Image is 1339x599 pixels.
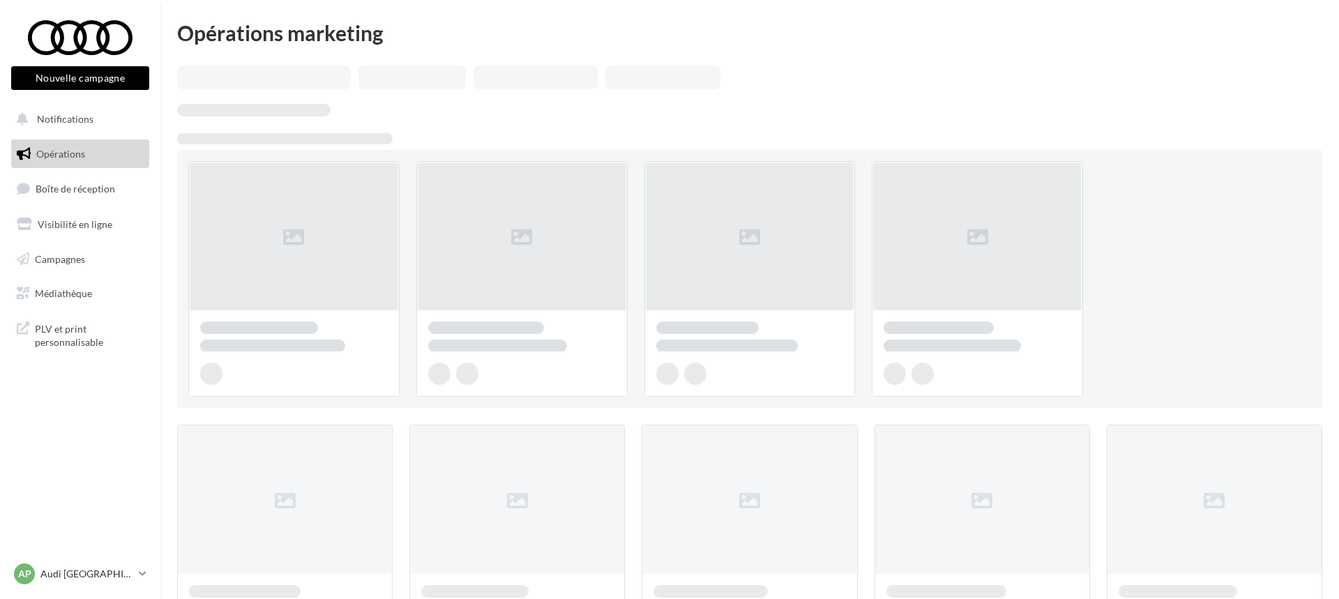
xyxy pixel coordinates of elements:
[8,174,152,204] a: Boîte de réception
[35,252,85,264] span: Campagnes
[177,22,1322,43] div: Opérations marketing
[35,287,92,299] span: Médiathèque
[8,314,152,355] a: PLV et print personnalisable
[38,218,112,230] span: Visibilité en ligne
[8,279,152,308] a: Médiathèque
[36,183,115,195] span: Boîte de réception
[36,148,85,160] span: Opérations
[11,561,149,587] a: AP Audi [GEOGRAPHIC_DATA]
[8,210,152,239] a: Visibilité en ligne
[35,319,144,349] span: PLV et print personnalisable
[8,245,152,274] a: Campagnes
[11,66,149,90] button: Nouvelle campagne
[18,567,31,581] span: AP
[8,139,152,169] a: Opérations
[40,567,133,581] p: Audi [GEOGRAPHIC_DATA]
[37,113,93,125] span: Notifications
[8,105,146,134] button: Notifications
